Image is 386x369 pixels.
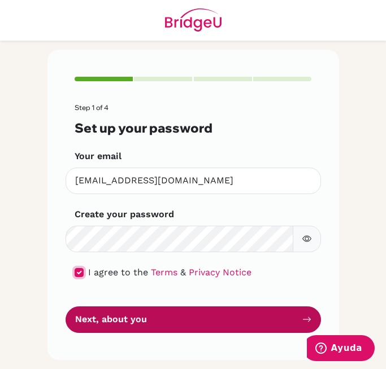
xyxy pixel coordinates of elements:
a: Privacy Notice [189,267,251,278]
label: Create your password [75,208,174,221]
h3: Set up your password [75,121,312,136]
iframe: Abre un widget desde donde se puede obtener más información [307,335,375,363]
label: Your email [75,150,122,163]
button: Next, about you [66,306,321,333]
a: Terms [151,267,177,278]
span: I agree to the [88,267,148,278]
input: Insert your email* [66,168,321,194]
span: Step 1 of 4 [75,103,109,112]
span: & [180,267,186,278]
